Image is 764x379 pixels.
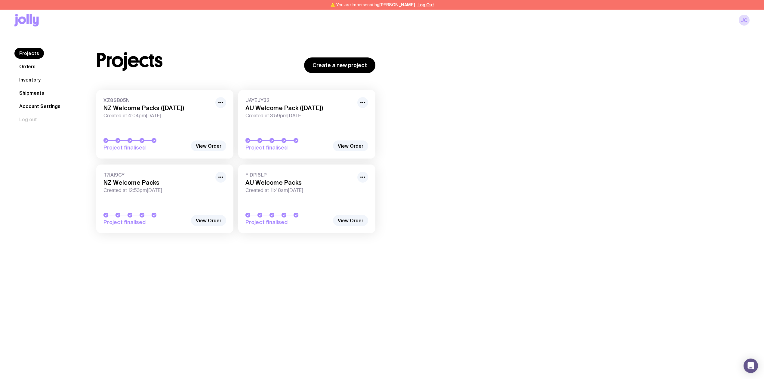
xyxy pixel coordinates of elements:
[191,215,226,226] a: View Order
[245,97,354,103] span: UAYEJY32
[245,144,330,151] span: Project finalised
[739,15,750,26] a: JC
[330,2,415,7] span: ⚠️ You are impersonating
[245,172,354,178] span: FIDPI6LP
[14,101,65,112] a: Account Settings
[744,359,758,373] div: Open Intercom Messenger
[191,140,226,151] a: View Order
[103,179,212,186] h3: NZ Welcome Packs
[14,48,44,59] a: Projects
[245,179,354,186] h3: AU Welcome Packs
[333,140,368,151] a: View Order
[103,97,212,103] span: XZ8SB05N
[14,114,42,125] button: Log out
[333,215,368,226] a: View Order
[238,165,375,233] a: FIDPI6LPAU Welcome PacksCreated at 11:48am[DATE]Project finalised
[103,113,212,119] span: Created at 4:04pm[DATE]
[96,51,163,70] h1: Projects
[103,104,212,112] h3: NZ Welcome Packs ([DATE])
[96,165,233,233] a: T7IAI9CYNZ Welcome PacksCreated at 12:53pm[DATE]Project finalised
[245,113,354,119] span: Created at 3:59pm[DATE]
[96,90,233,159] a: XZ8SB05NNZ Welcome Packs ([DATE])Created at 4:04pm[DATE]Project finalised
[245,219,330,226] span: Project finalised
[14,74,45,85] a: Inventory
[103,172,212,178] span: T7IAI9CY
[379,2,415,7] span: [PERSON_NAME]
[245,187,354,193] span: Created at 11:48am[DATE]
[238,90,375,159] a: UAYEJY32AU Welcome Pack ([DATE])Created at 3:59pm[DATE]Project finalised
[245,104,354,112] h3: AU Welcome Pack ([DATE])
[304,57,375,73] a: Create a new project
[14,61,40,72] a: Orders
[417,2,434,7] button: Log Out
[103,219,188,226] span: Project finalised
[14,88,49,98] a: Shipments
[103,144,188,151] span: Project finalised
[103,187,212,193] span: Created at 12:53pm[DATE]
